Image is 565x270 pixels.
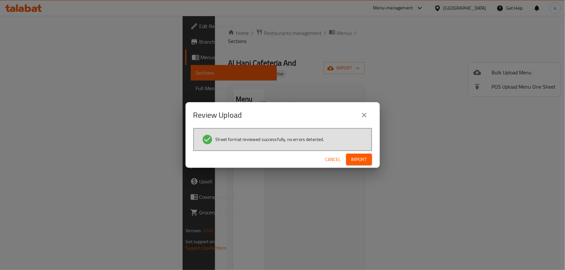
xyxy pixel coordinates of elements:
[346,154,372,166] button: Import
[323,154,344,166] button: Cancel
[325,156,341,164] span: Cancel
[193,110,242,120] h2: Review Upload
[356,107,372,123] button: close
[216,136,324,143] span: Sheet format reviewed successfully, no errors detected.
[351,156,367,164] span: Import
